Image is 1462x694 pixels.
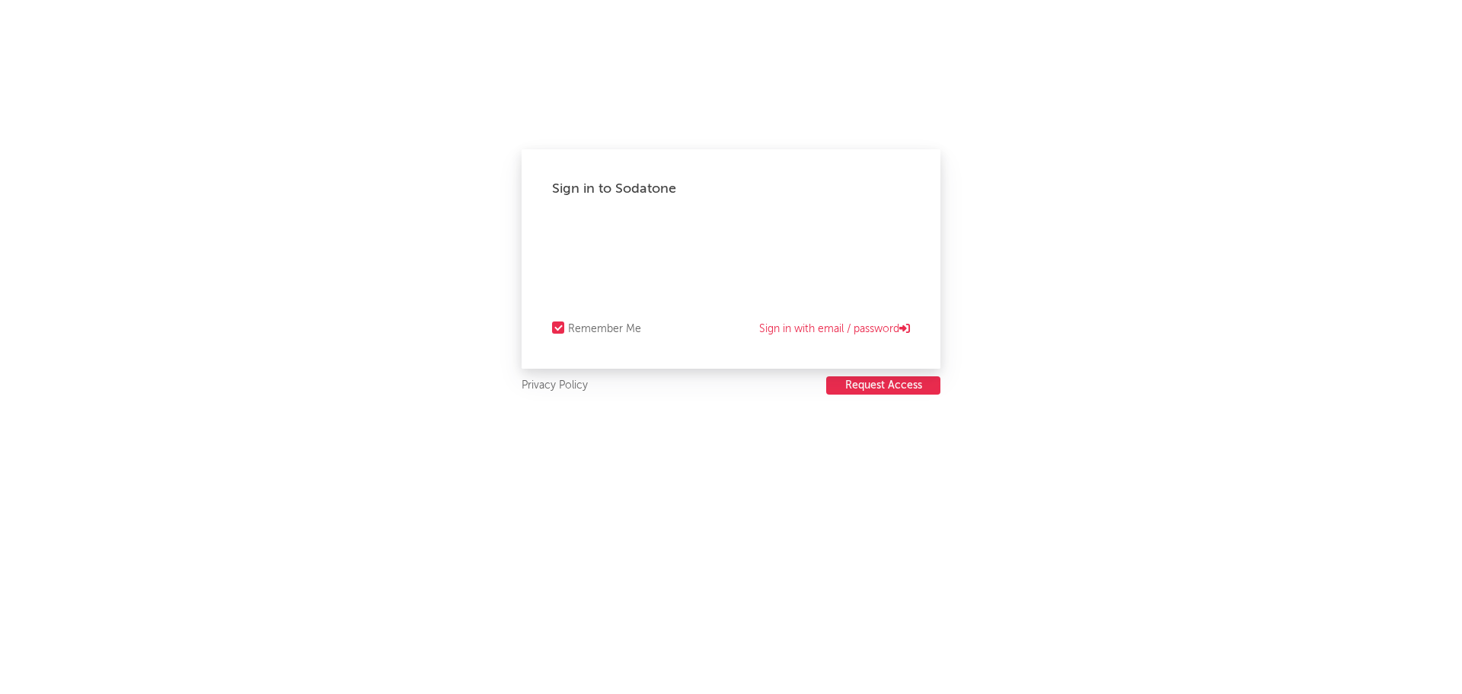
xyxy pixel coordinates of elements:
[522,376,588,395] a: Privacy Policy
[552,180,910,198] div: Sign in to Sodatone
[826,376,940,395] a: Request Access
[568,320,641,338] div: Remember Me
[759,320,910,338] a: Sign in with email / password
[826,376,940,395] button: Request Access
